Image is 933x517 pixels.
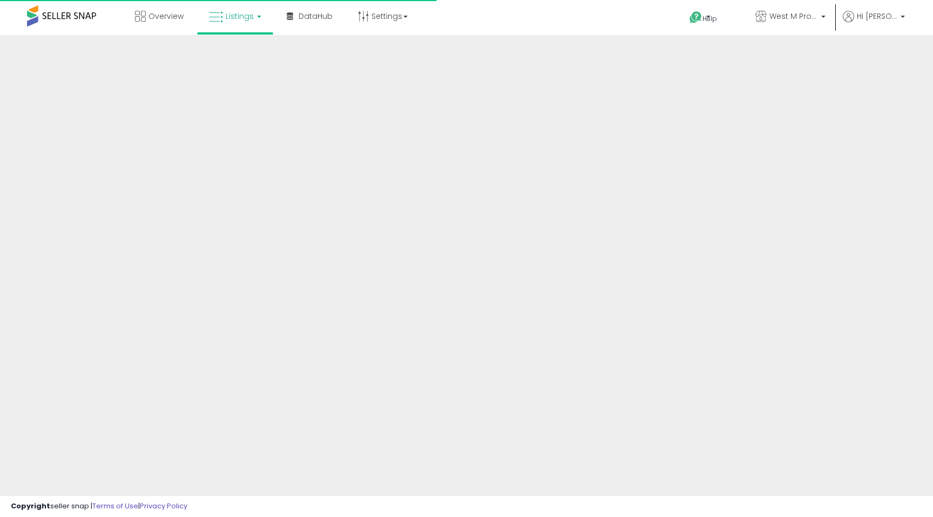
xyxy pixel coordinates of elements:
a: Help [681,3,738,35]
span: Help [702,14,717,23]
a: Hi [PERSON_NAME] [843,11,905,35]
span: DataHub [299,11,333,22]
span: Listings [226,11,254,22]
i: Get Help [689,11,702,24]
span: Overview [148,11,184,22]
span: Hi [PERSON_NAME] [857,11,897,22]
span: West M Products [769,11,818,22]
